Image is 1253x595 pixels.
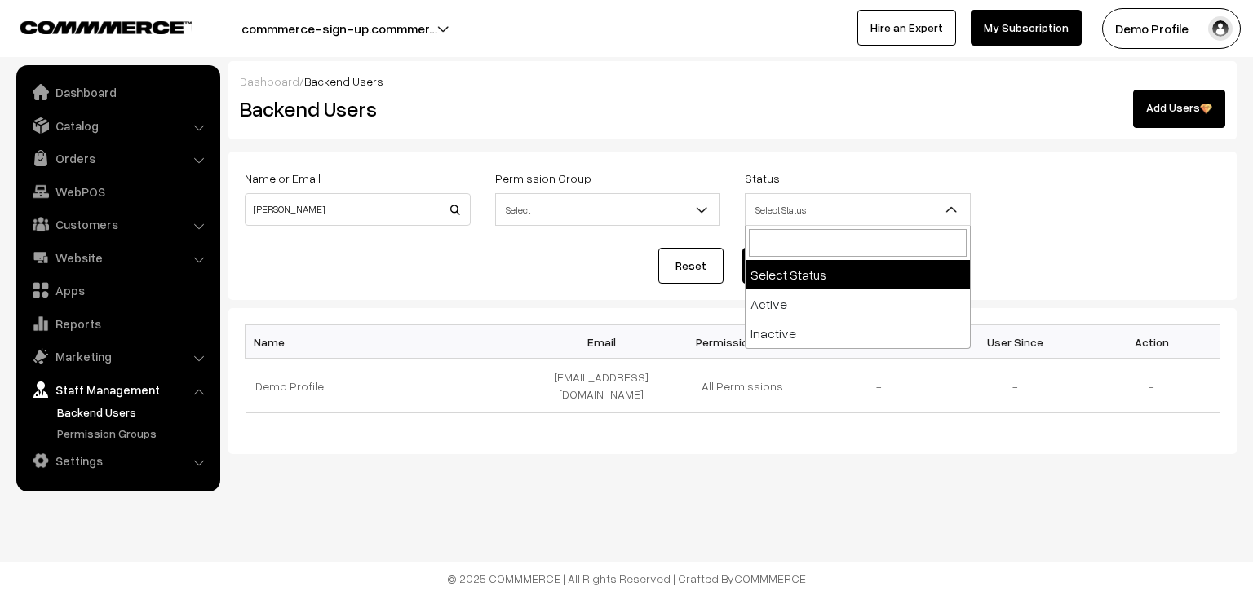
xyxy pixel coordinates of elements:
a: Marketing [20,342,215,371]
a: Dashboard [20,77,215,107]
span: Select Status [745,193,971,226]
th: Name [246,325,538,359]
li: Select Status [746,260,970,289]
a: Reports [20,309,215,338]
a: Permission Groups [53,425,215,442]
td: - [947,359,1083,413]
a: WebPOS [20,177,215,206]
span: Select Status [746,196,970,224]
img: user [1208,16,1233,41]
input: Name or Email [245,193,471,226]
a: Add Users [1133,90,1225,128]
label: Status [745,170,780,187]
a: Apps [20,275,215,305]
a: Orders [20,143,215,173]
span: Select [495,193,721,226]
span: Select [496,196,720,224]
button: Search [742,248,808,284]
a: Staff Management [20,375,215,404]
button: Demo Profile [1102,8,1241,49]
a: Dashboard [240,74,299,88]
td: Demo Profile [246,359,538,413]
label: Name or Email [245,170,321,187]
li: Active [746,289,970,319]
a: Catalog [20,111,215,140]
li: Inactive [746,319,970,348]
img: COMMMERCE [20,21,192,33]
a: COMMMERCE [20,16,163,36]
a: Settings [20,446,215,475]
th: Permission Group [674,325,810,359]
th: Action [1083,325,1220,359]
button: commmerce-sign-up.commmer… [184,8,494,49]
td: - [1083,359,1220,413]
td: - [811,359,947,413]
a: Customers [20,209,215,239]
div: / [240,73,1225,90]
a: COMMMERCE [734,571,806,585]
label: Permission Group [495,170,591,187]
h2: Backend Users [240,96,720,121]
td: All Permissions [674,359,810,413]
td: [EMAIL_ADDRESS][DOMAIN_NAME] [538,359,674,413]
th: Email [538,325,674,359]
a: Website [20,243,215,272]
a: Reset [658,248,724,284]
span: Backend Users [304,74,383,88]
a: Backend Users [53,403,215,421]
a: My Subscription [971,10,1082,46]
th: User Since [947,325,1083,359]
a: Hire an Expert [857,10,956,46]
